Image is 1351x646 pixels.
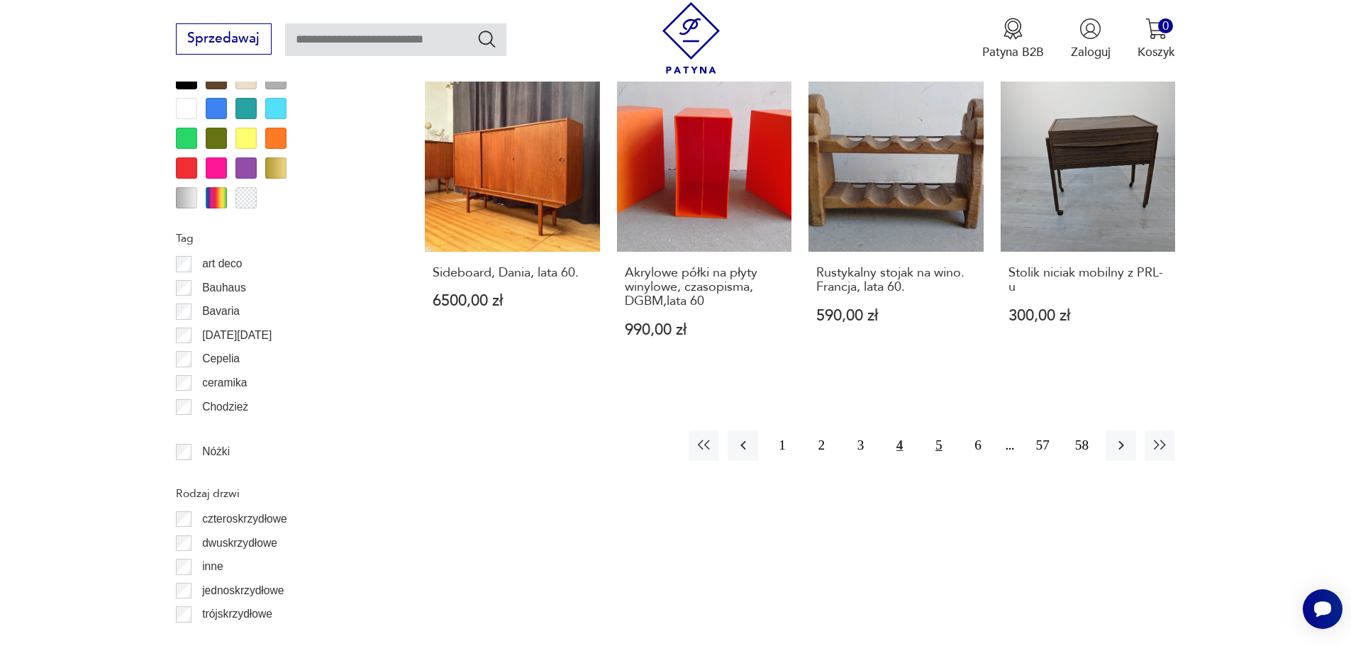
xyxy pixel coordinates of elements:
p: Koszyk [1138,44,1175,60]
button: 2 [806,430,837,461]
p: inne [202,557,223,576]
button: Zaloguj [1071,18,1111,60]
p: dwuskrzydłowe [202,534,277,552]
div: 0 [1158,18,1173,33]
button: Sprzedawaj [176,23,272,55]
button: 57 [1028,430,1058,461]
a: Rustykalny stojak na wino. Francja, lata 60.Rustykalny stojak na wino. Francja, lata 60.590,00 zł [808,77,984,371]
p: 300,00 zł [1008,308,1168,323]
p: Chodzież [202,398,248,416]
p: Nóżki [202,442,230,461]
p: 990,00 zł [625,323,784,338]
p: 590,00 zł [816,308,976,323]
p: Patyna B2B [982,44,1044,60]
h3: Rustykalny stojak na wino. Francja, lata 60. [816,266,976,295]
p: art deco [202,255,242,273]
p: trójskrzydłowe [202,605,272,623]
button: 58 [1067,430,1097,461]
button: 5 [923,430,954,461]
p: ceramika [202,374,247,392]
a: Akrylowe półki na płyty winylowe, czasopisma, DGBM,lata 60Akrylowe półki na płyty winylowe, czaso... [617,77,792,371]
p: Zaloguj [1071,44,1111,60]
img: Ikona koszyka [1145,18,1167,40]
p: 6500,00 zł [433,294,592,308]
p: Tag [176,229,384,247]
p: [DATE][DATE] [202,326,272,345]
h3: Akrylowe półki na płyty winylowe, czasopisma, DGBM,lata 60 [625,266,784,309]
a: Ikona medaluPatyna B2B [982,18,1044,60]
h3: Sideboard, Dania, lata 60. [433,266,592,280]
button: Szukaj [477,28,497,49]
a: Sideboard, Dania, lata 60.Sideboard, Dania, lata 60.6500,00 zł [425,77,600,371]
a: Sprzedawaj [176,34,272,45]
p: Rodzaj drzwi [176,484,384,503]
p: Ćmielów [202,421,245,440]
img: Ikona medalu [1002,18,1024,40]
button: 1 [767,430,797,461]
img: Ikonka użytkownika [1079,18,1101,40]
button: 4 [884,430,915,461]
p: Cepelia [202,350,240,368]
button: 6 [962,430,993,461]
button: Patyna B2B [982,18,1044,60]
h3: Stolik niciak mobilny z PRL-u [1008,266,1168,295]
p: Bauhaus [202,279,246,297]
p: czteroskrzydłowe [202,510,287,528]
iframe: Smartsupp widget button [1303,589,1342,629]
button: 0Koszyk [1138,18,1175,60]
p: Bavaria [202,302,240,321]
img: Patyna - sklep z meblami i dekoracjami vintage [655,2,727,74]
p: jednoskrzydłowe [202,581,284,600]
button: 3 [845,430,876,461]
a: Stolik niciak mobilny z PRL-uStolik niciak mobilny z PRL-u300,00 zł [1001,77,1176,371]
